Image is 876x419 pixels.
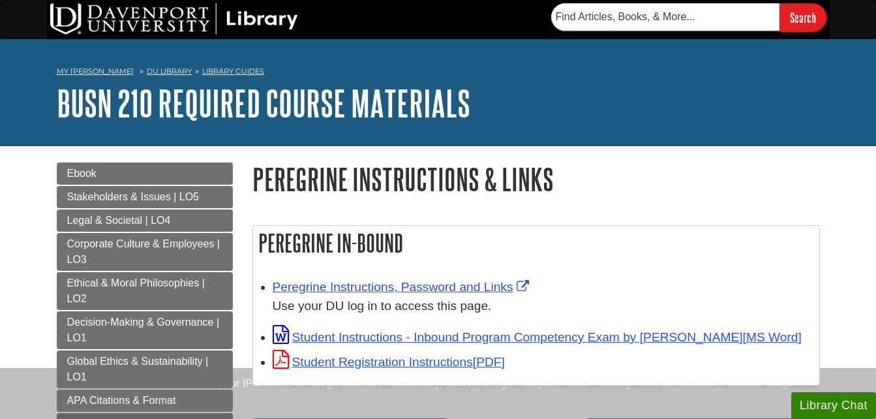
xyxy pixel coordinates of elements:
[57,390,233,412] a: APA Citations & Format
[252,163,820,196] h1: Peregrine Instructions & Links
[57,163,233,185] a: Ebook
[67,168,97,179] span: Ebook
[57,272,233,310] a: Ethical & Moral Philosophies | LO2
[791,392,876,419] button: Library Chat
[57,209,233,232] a: Legal & Societal | LO4
[57,311,233,349] a: Decision-Making & Governance | LO1
[57,83,470,123] a: BUSN 210 Required Course Materials
[273,297,813,316] div: Use your DU log in to access this page.
[57,63,820,84] nav: breadcrumb
[67,395,176,406] span: APA Citations & Format
[551,3,779,31] input: Find Articles, Books, & More...
[57,233,233,271] a: Corporate Culture & Employees | LO3
[50,3,298,35] img: DU Library
[57,350,233,388] a: Global Ethics & Sustainability | LO1
[253,226,819,260] h2: Peregrine In-Bound
[67,215,171,226] span: Legal & Societal | LO4
[202,67,264,76] a: Library Guides
[147,67,192,76] a: DU Library
[57,66,134,77] a: My [PERSON_NAME]
[67,277,205,304] span: Ethical & Moral Philosophies | LO2
[273,280,532,294] a: Link opens in new window
[67,191,199,202] span: Stakeholders & Issues | LO5
[273,330,802,344] a: Link opens in new window
[67,238,220,265] span: Corporate Culture & Employees | LO3
[67,356,209,382] span: Global Ethics & Sustainability | LO1
[779,3,826,31] input: Search
[551,3,826,31] form: Searches DU Library's articles, books, and more
[273,355,505,369] a: Link opens in new window
[67,317,220,343] span: Decision-Making & Governance | LO1
[57,186,233,208] a: Stakeholders & Issues | LO5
